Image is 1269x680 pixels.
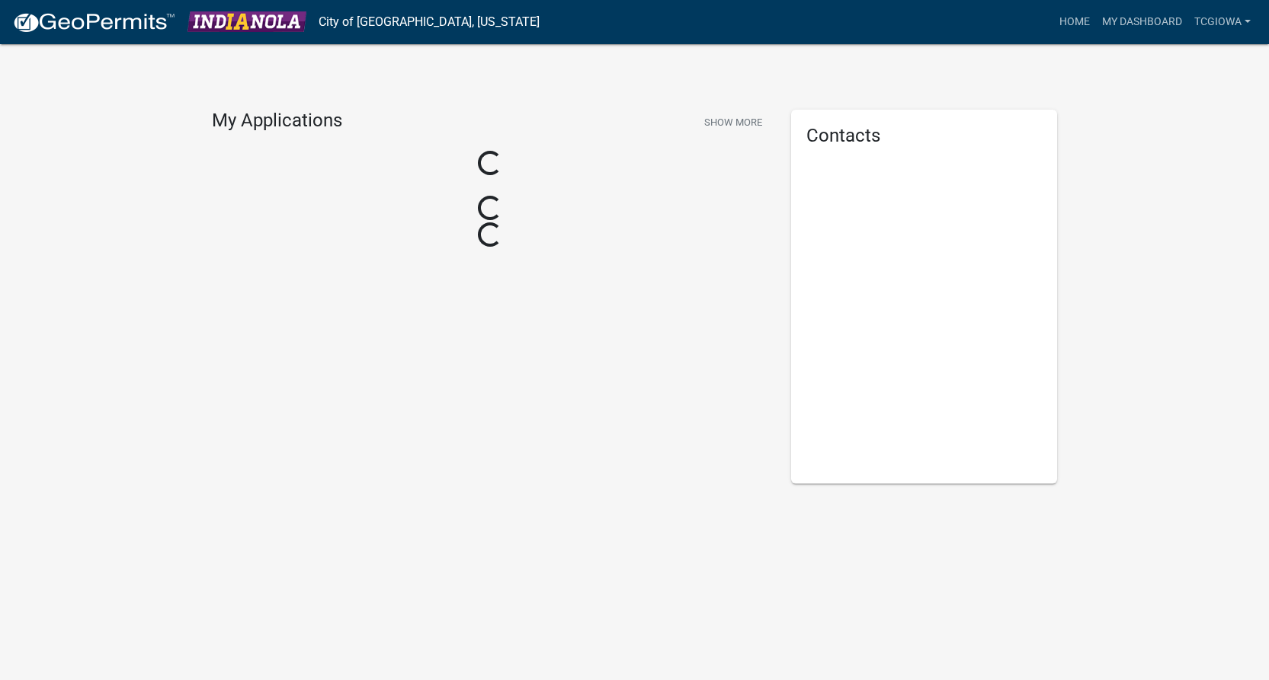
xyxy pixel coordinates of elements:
[319,9,540,35] a: City of [GEOGRAPHIC_DATA], [US_STATE]
[806,125,1043,147] h5: Contacts
[187,11,306,32] img: City of Indianola, Iowa
[1053,8,1096,37] a: Home
[212,110,342,132] h4: My Applications
[698,110,768,135] button: Show More
[1188,8,1257,37] a: TcgIowa
[1096,8,1188,37] a: My Dashboard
